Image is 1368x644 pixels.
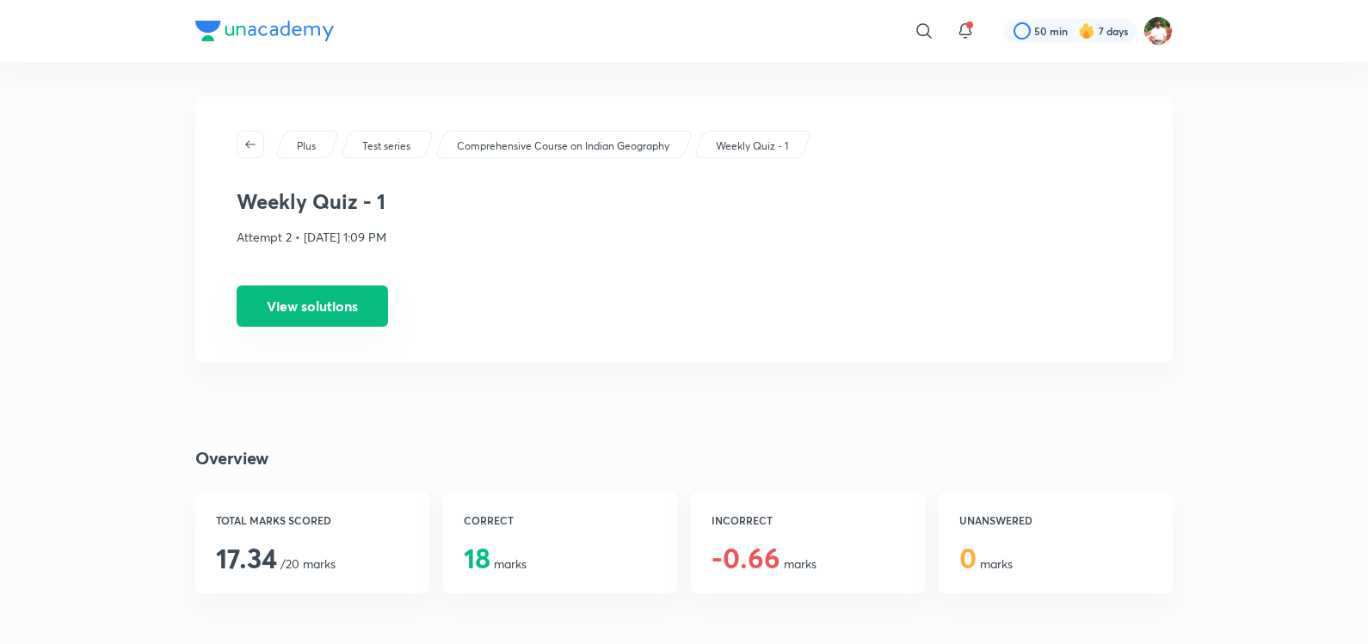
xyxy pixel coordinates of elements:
span: -0.66 [712,539,780,576]
h6: CORRECT [464,512,656,528]
h6: UNANSWERED [959,512,1152,528]
span: /20 marks [216,555,336,572]
p: Test series [362,138,410,154]
h3: Weekly Quiz - 1 [237,189,1131,214]
a: Test series [360,138,414,154]
h4: Overview [195,445,1173,471]
h6: INCORRECT [712,512,904,528]
span: 0 [959,539,977,576]
span: marks [959,555,1013,572]
span: marks [712,555,816,572]
a: Plus [294,138,319,154]
p: Attempt 2 • [DATE] 1:09 PM [237,228,1131,246]
span: marks [464,555,527,572]
img: Shashank Soni [1143,16,1173,46]
button: View solutions [237,285,388,327]
img: streak [1078,22,1095,40]
span: 18 [464,539,490,576]
a: Weekly Quiz - 1 [713,138,792,154]
img: Company Logo [195,21,334,41]
a: Comprehensive Course on Indian Geography [454,138,673,154]
p: Plus [297,138,316,154]
span: 17.34 [216,539,277,576]
h6: TOTAL MARKS SCORED [216,512,409,528]
p: Weekly Quiz - 1 [716,138,788,154]
p: Comprehensive Course on Indian Geography [457,138,669,154]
